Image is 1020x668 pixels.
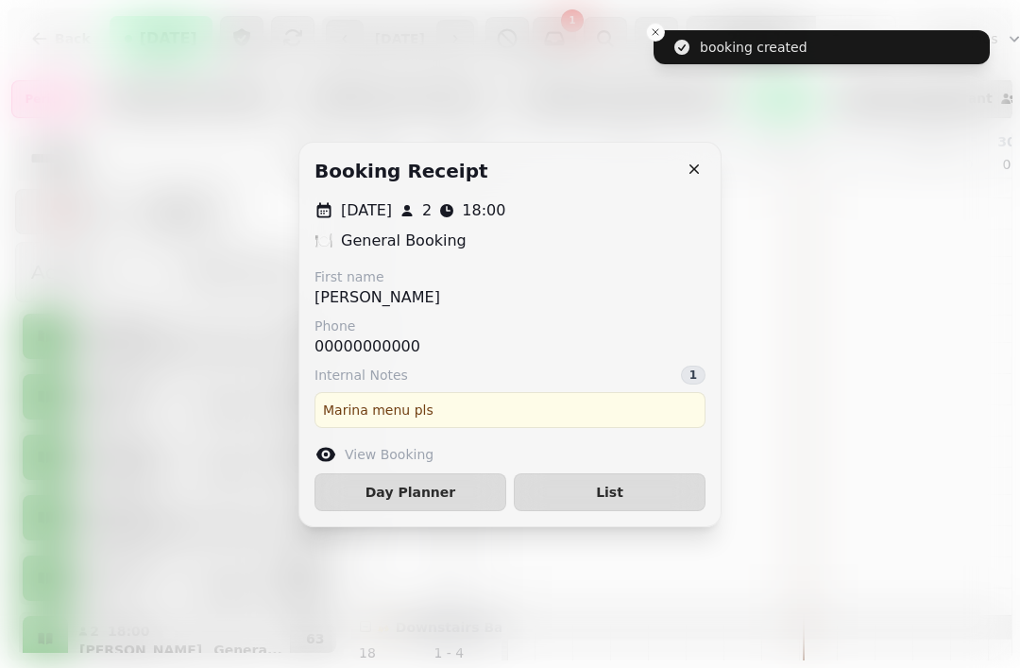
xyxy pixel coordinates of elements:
label: First name [314,267,440,286]
p: General Booking [341,230,467,252]
span: Day Planner [331,486,490,499]
div: Marina menu pls [314,392,705,428]
button: List [514,473,705,511]
div: 1 [681,366,705,385]
span: Internal Notes [314,366,408,385]
p: 🍽️ [314,230,333,252]
p: [DATE] [341,199,392,222]
p: [PERSON_NAME] [314,286,440,309]
h2: Booking receipt [314,158,488,184]
p: 18:00 [462,199,505,222]
label: Phone [314,317,420,335]
p: 00000000000 [314,335,420,358]
label: View Booking [345,445,433,464]
button: Day Planner [314,473,506,511]
p: 2 [422,199,432,222]
span: List [530,486,689,499]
